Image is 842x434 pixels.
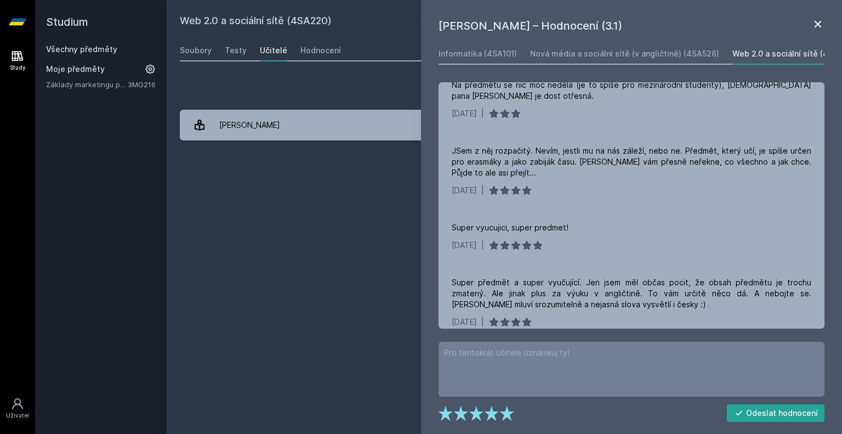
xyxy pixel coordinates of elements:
div: | [481,108,484,119]
a: Všechny předměty [46,44,117,54]
a: Učitelé [260,40,287,61]
div: [DATE] [452,108,477,119]
a: Základy marketingu pro informatiky a statistiky [46,79,128,90]
a: Soubory [180,40,212,61]
a: [PERSON_NAME] 9 hodnocení 3.1 [180,110,829,140]
div: Soubory [180,45,212,56]
div: Na předmětu se nic moc nedělá (je to spíše pro mezinárodní studenty), [DEMOGRAPHIC_DATA] pana [PE... [452,80,811,102]
div: Study [10,64,26,72]
h2: Web 2.0 a sociální sítě (4SA220) [180,13,706,31]
div: Uživatel [6,412,29,420]
div: Učitelé [260,45,287,56]
a: Testy [225,40,247,61]
a: Study [2,44,33,77]
div: Testy [225,45,247,56]
div: [PERSON_NAME] [219,114,280,136]
a: Uživatel [2,392,33,425]
a: 3MG216 [128,80,156,89]
div: Hodnocení [300,45,341,56]
div: JSem z něj rozpačitý. Nevím, jestli mu na nás záleží, nebo ne. Předmět, který učí, je spíše určen... [452,145,811,178]
a: Hodnocení [300,40,341,61]
span: Moje předměty [46,64,105,75]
